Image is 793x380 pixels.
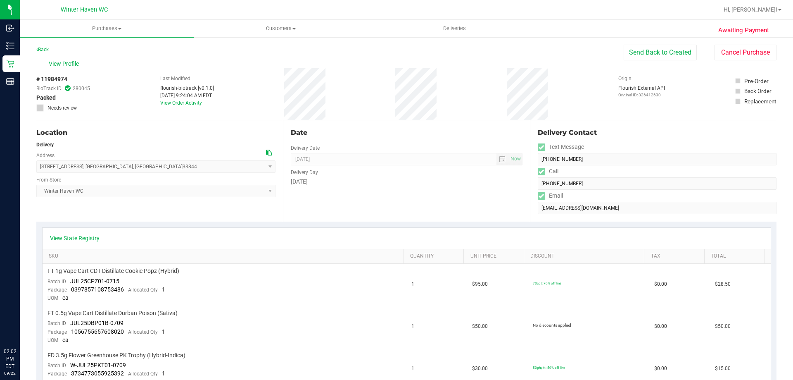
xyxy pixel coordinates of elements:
[160,100,202,106] a: View Order Activity
[20,25,194,32] span: Purchases
[291,177,522,186] div: [DATE]
[654,280,667,288] span: $0.00
[194,20,368,37] a: Customers
[6,24,14,32] inline-svg: Inbound
[47,371,67,377] span: Package
[162,328,165,335] span: 1
[47,363,66,368] span: Batch ID
[71,286,124,293] span: 0397857108753486
[36,152,55,159] label: Address
[715,45,776,60] button: Cancel Purchase
[162,286,165,293] span: 1
[162,370,165,377] span: 1
[618,92,665,98] p: Original ID: 326412630
[70,320,123,326] span: JUL25DBP01B-0709
[47,309,178,317] span: FT 0.5g Vape Cart Distillate Durban Poison (Sativa)
[470,253,521,260] a: Unit Price
[49,253,400,260] a: SKU
[538,177,776,190] input: Format: (999) 999-9999
[432,25,477,32] span: Deliveries
[472,280,488,288] span: $95.00
[651,253,701,260] a: Tax
[47,329,67,335] span: Package
[538,190,563,202] label: Email
[744,97,776,105] div: Replacement
[70,278,119,284] span: JUL25CPZ01-0715
[266,148,272,157] div: Copy address to clipboard
[472,365,488,373] span: $30.00
[654,323,667,330] span: $0.00
[368,20,541,37] a: Deliveries
[6,77,14,86] inline-svg: Reports
[36,47,49,53] a: Back
[128,329,158,335] span: Allocated Qty
[8,314,33,339] iframe: Resource center
[36,93,56,102] span: Packed
[654,365,667,373] span: $0.00
[47,279,66,284] span: Batch ID
[65,84,71,92] span: In Sync
[4,370,16,376] p: 09/22
[160,75,190,82] label: Last Modified
[291,144,320,152] label: Delivery Date
[71,328,124,335] span: 1056755657608020
[6,60,14,68] inline-svg: Retail
[47,295,58,301] span: UOM
[411,365,414,373] span: 1
[73,85,90,92] span: 280045
[618,75,632,82] label: Origin
[291,128,522,138] div: Date
[47,320,66,326] span: Batch ID
[715,365,731,373] span: $15.00
[24,313,34,323] iframe: Resource center unread badge
[718,26,769,35] span: Awaiting Payment
[36,176,61,184] label: From Store
[624,45,697,60] button: Send Back to Created
[538,165,558,177] label: Call
[128,371,158,377] span: Allocated Qty
[6,42,14,50] inline-svg: Inventory
[47,267,179,275] span: FT 1g Vape Cart CDT Distillate Cookie Popz (Hybrid)
[20,20,194,37] a: Purchases
[47,337,58,343] span: UOM
[62,337,69,343] span: ea
[71,370,124,377] span: 3734773055925392
[47,287,67,293] span: Package
[49,60,82,68] span: View Profile
[410,253,461,260] a: Quantity
[47,104,77,112] span: Needs review
[538,128,776,138] div: Delivery Contact
[538,153,776,165] input: Format: (999) 999-9999
[47,351,185,359] span: FD 3.5g Flower Greenhouse PK Trophy (Hybrid-Indica)
[472,323,488,330] span: $50.00
[50,234,100,242] a: View State Registry
[530,253,641,260] a: Discount
[411,280,414,288] span: 1
[538,141,584,153] label: Text Message
[36,75,67,84] span: # 11984974
[533,323,571,327] span: No discounts applied
[61,6,108,13] span: Winter Haven WC
[533,281,561,285] span: 70cdt: 70% off line
[744,87,772,95] div: Back Order
[36,128,275,138] div: Location
[744,77,769,85] div: Pre-Order
[36,85,63,92] span: BioTrack ID:
[4,348,16,370] p: 02:02 PM EDT
[160,92,214,99] div: [DATE] 9:24:04 AM EDT
[618,84,665,98] div: Flourish External API
[128,287,158,293] span: Allocated Qty
[194,25,367,32] span: Customers
[291,169,318,176] label: Delivery Day
[715,280,731,288] span: $28.50
[70,362,126,368] span: W-JUL25PKT01-0709
[62,294,69,301] span: ea
[533,366,565,370] span: 50ghpkt: 50% off line
[160,84,214,92] div: flourish-biotrack [v0.1.0]
[36,142,54,148] strong: Delivery
[724,6,777,13] span: Hi, [PERSON_NAME]!
[411,323,414,330] span: 1
[711,253,761,260] a: Total
[715,323,731,330] span: $50.00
